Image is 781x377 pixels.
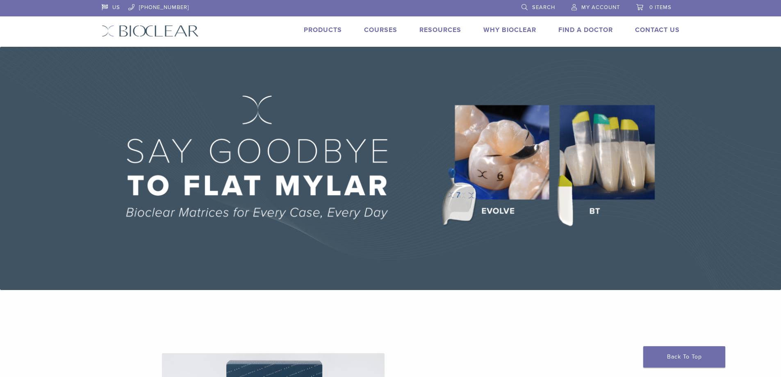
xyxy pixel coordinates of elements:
[102,25,199,37] img: Bioclear
[419,26,461,34] a: Resources
[643,346,725,368] a: Back To Top
[532,4,555,11] span: Search
[581,4,620,11] span: My Account
[304,26,342,34] a: Products
[364,26,397,34] a: Courses
[649,4,672,11] span: 0 items
[558,26,613,34] a: Find A Doctor
[635,26,680,34] a: Contact Us
[483,26,536,34] a: Why Bioclear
